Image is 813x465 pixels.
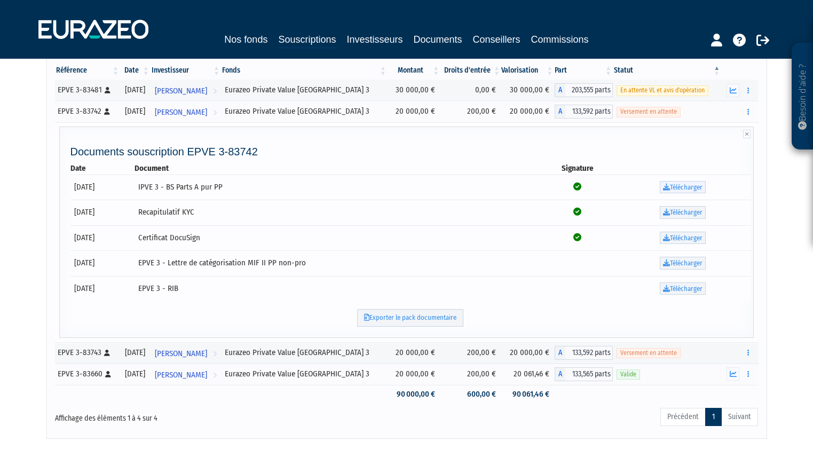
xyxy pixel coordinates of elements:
th: Montant: activer pour trier la colonne par ordre croissant [388,61,441,80]
img: 1732889491-logotype_eurazeo_blanc_rvb.png [38,20,148,39]
div: EPVE 3-83481 [58,84,116,96]
a: Souscriptions [278,32,336,49]
td: 20 061,46 € [501,364,555,385]
div: [DATE] [124,347,147,358]
td: 0,00 € [440,80,501,101]
a: [PERSON_NAME] [151,342,221,364]
span: A [555,105,565,119]
th: Statut : activer pour trier la colonne par ordre d&eacute;croissant [613,61,721,80]
td: [DATE] [70,276,135,302]
td: 20 000,00 € [388,101,441,122]
div: A - Eurazeo Private Value Europe 3 [555,367,613,381]
td: 30 000,00 € [388,80,441,101]
td: [DATE] [70,200,135,225]
div: EPVE 3-83660 [58,368,116,380]
span: A [555,346,565,360]
h4: Documents souscription EPVE 3-83742 [70,146,751,157]
div: [DATE] [124,368,147,380]
th: Fonds: activer pour trier la colonne par ordre croissant [221,61,388,80]
span: 133,565 parts [565,367,613,381]
th: Signature [540,163,614,174]
div: EPVE 3-83742 [58,106,116,117]
td: 200,00 € [440,342,501,364]
td: 20 000,00 € [388,364,441,385]
th: Document [135,163,540,174]
i: [Français] Personne physique [104,108,110,115]
span: Valide [617,369,640,380]
i: [Français] Personne physique [105,87,110,93]
div: [DATE] [124,84,147,96]
span: [PERSON_NAME] [155,103,207,122]
td: EPVE 3 - RIB [135,276,540,302]
p: Besoin d'aide ? [796,49,809,145]
a: Nos fonds [224,32,267,47]
a: Télécharger [660,282,706,295]
a: Télécharger [660,206,706,219]
a: Exporter le pack documentaire [357,309,463,327]
td: 90 000,00 € [388,385,441,404]
th: Date: activer pour trier la colonne par ordre croissant [120,61,151,80]
i: Voir l'investisseur [213,103,217,122]
td: EPVE 3 - Lettre de catégorisation MIF II PP non-pro [135,250,540,276]
i: Voir l'investisseur [213,81,217,101]
a: [PERSON_NAME] [151,364,221,385]
div: Eurazeo Private Value [GEOGRAPHIC_DATA] 3 [225,368,384,380]
th: Part: activer pour trier la colonne par ordre croissant [555,61,613,80]
td: 20 000,00 € [501,342,555,364]
i: Voir l'investisseur [213,344,217,364]
span: Versement en attente [617,348,681,358]
span: [PERSON_NAME] [155,365,207,385]
div: EPVE 3-83743 [58,347,116,358]
td: 20 000,00 € [388,342,441,364]
span: En attente VL et avis d'opération [617,85,708,96]
td: 20 000,00 € [501,101,555,122]
td: 200,00 € [440,364,501,385]
th: Valorisation: activer pour trier la colonne par ordre croissant [501,61,555,80]
div: A - Eurazeo Private Value Europe 3 [555,346,613,360]
span: A [555,367,565,381]
td: 90 061,46 € [501,385,555,404]
a: Télécharger [660,181,706,194]
a: Investisseurs [346,32,402,47]
span: [PERSON_NAME] [155,81,207,101]
td: Recapitulatif KYC [135,200,540,225]
a: Commissions [531,32,589,47]
div: [DATE] [124,106,147,117]
a: Télécharger [660,232,706,245]
div: Eurazeo Private Value [GEOGRAPHIC_DATA] 3 [225,84,384,96]
th: Droits d'entrée: activer pour trier la colonne par ordre croissant [440,61,501,80]
td: [DATE] [70,225,135,251]
a: 1 [705,408,722,426]
span: A [555,83,565,97]
th: Date [70,163,135,174]
i: [Français] Personne physique [104,350,110,356]
a: Conseillers [473,32,520,47]
div: A - Eurazeo Private Value Europe 3 [555,105,613,119]
div: A - Eurazeo Private Value Europe 3 [555,83,613,97]
td: 30 000,00 € [501,80,555,101]
a: [PERSON_NAME] [151,80,221,101]
td: 200,00 € [440,101,501,122]
a: Télécharger [660,257,706,270]
div: Eurazeo Private Value [GEOGRAPHIC_DATA] 3 [225,347,384,358]
th: Référence : activer pour trier la colonne par ordre croissant [55,61,120,80]
span: 133,592 parts [565,105,613,119]
th: Investisseur: activer pour trier la colonne par ordre croissant [151,61,221,80]
i: Voir l'investisseur [213,365,217,385]
span: 133,592 parts [565,346,613,360]
div: Affichage des éléments 1 à 4 sur 4 [55,407,339,424]
span: Versement en attente [617,107,681,117]
td: [DATE] [70,250,135,276]
a: [PERSON_NAME] [151,101,221,122]
td: 600,00 € [440,385,501,404]
span: [PERSON_NAME] [155,344,207,364]
i: [Français] Personne physique [105,371,111,377]
td: Certificat DocuSign [135,225,540,251]
td: IPVE 3 - BS Parts A pur PP [135,175,540,200]
td: [DATE] [70,175,135,200]
span: 203,555 parts [565,83,613,97]
div: Eurazeo Private Value [GEOGRAPHIC_DATA] 3 [225,106,384,117]
a: Documents [414,32,462,47]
